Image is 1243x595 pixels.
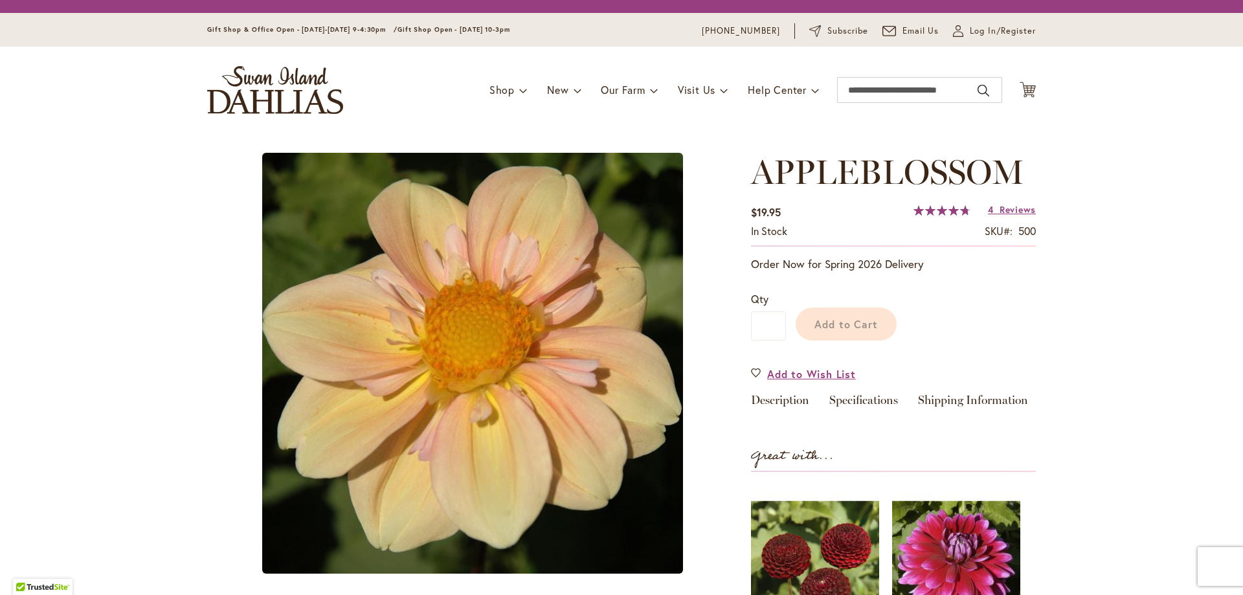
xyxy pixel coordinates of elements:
[882,25,939,38] a: Email Us
[751,256,1036,272] p: Order Now for Spring 2026 Delivery
[913,205,970,216] div: 95%
[1000,203,1036,216] span: Reviews
[1018,224,1036,239] div: 500
[953,25,1036,38] a: Log In/Register
[978,80,989,101] button: Search
[547,83,568,96] span: New
[751,205,781,219] span: $19.95
[988,203,994,216] span: 4
[918,394,1028,413] a: Shipping Information
[751,152,1024,192] span: APPLEBLOSSOM
[970,25,1036,38] span: Log In/Register
[751,292,768,306] span: Qty
[489,83,515,96] span: Shop
[10,549,46,585] iframe: Launch Accessibility Center
[207,25,398,34] span: Gift Shop & Office Open - [DATE]-[DATE] 9-4:30pm /
[988,203,1036,216] a: 4 Reviews
[902,25,939,38] span: Email Us
[678,83,715,96] span: Visit Us
[829,394,898,413] a: Specifications
[601,83,645,96] span: Our Farm
[751,366,856,381] a: Add to Wish List
[748,83,807,96] span: Help Center
[827,25,868,38] span: Subscribe
[751,394,809,413] a: Description
[809,25,868,38] a: Subscribe
[751,394,1036,413] div: Detailed Product Info
[767,366,856,381] span: Add to Wish List
[207,66,343,114] a: store logo
[262,153,683,574] img: main product photo
[398,25,510,34] span: Gift Shop Open - [DATE] 10-3pm
[985,224,1013,238] strong: SKU
[751,224,787,238] span: In stock
[751,224,787,239] div: Availability
[751,445,834,467] strong: Great with...
[702,25,780,38] a: [PHONE_NUMBER]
